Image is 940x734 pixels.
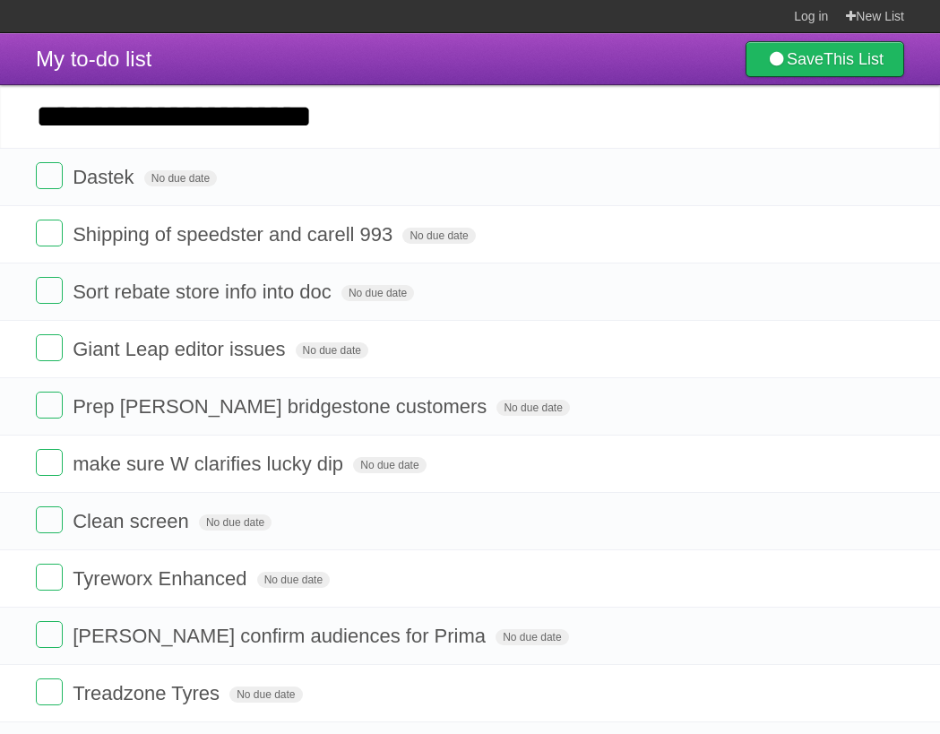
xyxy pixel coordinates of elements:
span: Sort rebate store info into doc [73,281,336,303]
span: Giant Leap editor issues [73,338,289,360]
label: Done [36,678,63,705]
span: make sure W clarifies lucky dip [73,453,348,475]
span: Prep [PERSON_NAME] bridgestone customers [73,395,491,418]
label: Done [36,564,63,591]
span: No due date [341,285,414,301]
label: Done [36,220,63,246]
span: No due date [257,572,330,588]
span: Shipping of speedster and carell 993 [73,223,397,246]
label: Done [36,621,63,648]
span: No due date [144,170,217,186]
span: My to-do list [36,47,151,71]
span: No due date [496,629,568,645]
span: Tyreworx Enhanced [73,567,251,590]
span: Clean screen [73,510,194,532]
label: Done [36,449,63,476]
a: SaveThis List [746,41,904,77]
span: No due date [496,400,569,416]
label: Done [36,506,63,533]
span: Dastek [73,166,138,188]
span: No due date [353,457,426,473]
span: No due date [402,228,475,244]
span: No due date [199,514,272,531]
label: Done [36,334,63,361]
label: Done [36,277,63,304]
span: [PERSON_NAME] confirm audiences for Prima [73,625,490,647]
span: Treadzone Tyres [73,682,224,704]
span: No due date [229,687,302,703]
span: No due date [296,342,368,358]
label: Done [36,162,63,189]
label: Done [36,392,63,419]
b: This List [824,50,884,68]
